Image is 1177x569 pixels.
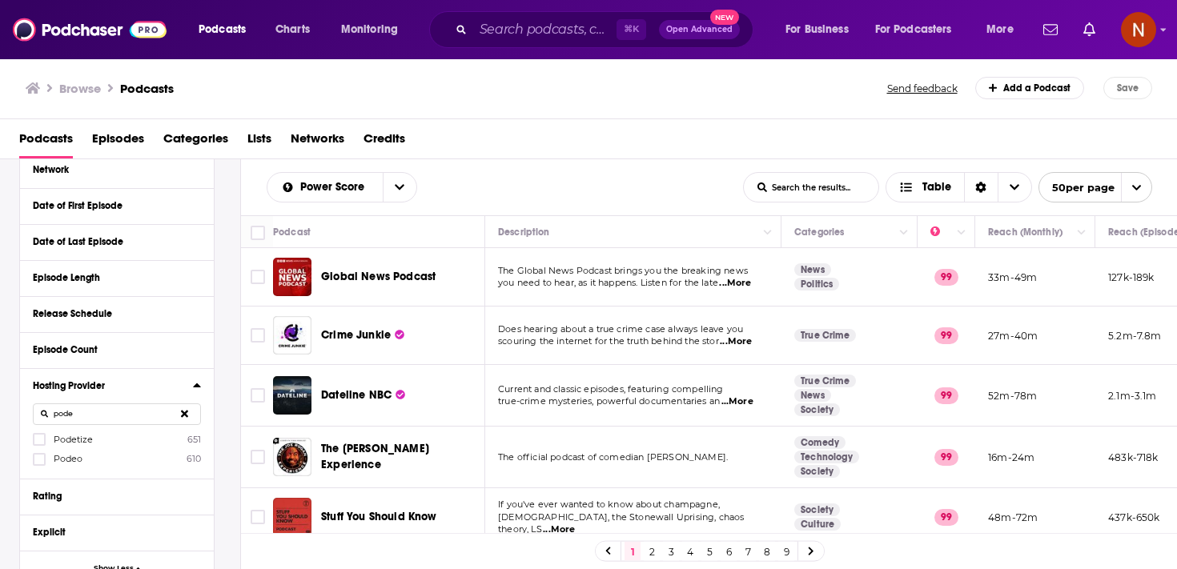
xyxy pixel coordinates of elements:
[719,277,751,290] span: ...More
[33,272,191,283] div: Episode Length
[666,26,733,34] span: Open Advanced
[267,182,383,193] button: open menu
[498,511,744,535] span: [DEMOGRAPHIC_DATA], the Stonewall Uprising, chaos theory, LS
[13,14,167,45] img: Podchaser - Follow, Share and Rate Podcasts
[33,231,201,251] button: Date of Last Episode
[875,18,952,41] span: For Podcasters
[644,542,660,561] a: 2
[758,223,777,242] button: Column Actions
[265,17,319,42] a: Charts
[33,491,191,502] div: Rating
[701,542,717,561] a: 5
[1108,451,1159,464] p: 483k-718k
[1103,77,1152,99] button: Save
[330,17,419,42] button: open menu
[794,389,831,402] a: News
[794,222,844,242] div: Categories
[975,17,1034,42] button: open menu
[120,81,174,96] h1: Podcasts
[1072,223,1091,242] button: Column Actions
[383,173,416,202] button: open menu
[33,527,191,538] div: Explicit
[251,388,265,403] span: Toggle select row
[988,270,1037,284] p: 33m-49m
[444,11,769,48] div: Search podcasts, credits, & more...
[187,453,201,464] span: 610
[33,159,201,179] button: Network
[886,172,1032,202] h2: Choose View
[1121,12,1156,47] span: Logged in as AdelNBM
[321,510,437,523] span: Stuff You Should Know
[794,436,846,449] a: Comedy
[273,376,311,415] img: Dateline NBC
[33,267,201,287] button: Episode Length
[922,182,951,193] span: Table
[321,269,436,285] a: Global News Podcast
[321,270,436,283] span: Global News Podcast
[1108,389,1157,403] p: 2.1m-3.1m
[321,442,429,471] span: The [PERSON_NAME] Experience
[794,451,859,463] a: Technology
[498,323,743,335] span: Does hearing about a true crime case always leave you
[92,126,144,158] span: Episodes
[247,126,271,158] a: Lists
[275,18,310,41] span: Charts
[625,542,641,561] a: 1
[33,339,201,359] button: Episode Count
[33,522,201,542] button: Explicit
[33,403,201,425] input: Search Hosting Provider...
[33,164,191,175] div: Network
[163,126,228,158] a: Categories
[778,542,794,561] a: 9
[964,173,998,202] div: Sort Direction
[341,18,398,41] span: Monitoring
[321,509,437,525] a: Stuff You Should Know
[988,329,1038,343] p: 27m-40m
[273,258,311,296] img: Global News Podcast
[33,375,193,395] button: Hosting Provider
[33,344,191,355] div: Episode Count
[33,308,191,319] div: Release Schedule
[1037,16,1064,43] a: Show notifications dropdown
[794,329,856,342] a: True Crime
[59,81,101,96] h3: Browse
[988,451,1034,464] p: 16m-24m
[273,438,311,476] img: The Joe Rogan Experience
[273,222,311,242] div: Podcast
[251,510,265,524] span: Toggle select row
[364,126,405,158] a: Credits
[934,509,958,525] p: 99
[187,17,267,42] button: open menu
[498,499,720,510] span: If you've ever wanted to know about champagne,
[682,542,698,561] a: 4
[199,18,246,41] span: Podcasts
[498,335,719,347] span: scouring the internet for the truth behind the stor
[267,172,417,202] h2: Choose List sort
[617,19,646,40] span: ⌘ K
[720,335,752,348] span: ...More
[759,542,775,561] a: 8
[321,328,391,342] span: Crime Junkie
[710,10,739,25] span: New
[865,17,975,42] button: open menu
[33,200,191,211] div: Date of First Episode
[1039,175,1115,200] span: 50 per page
[300,182,370,193] span: Power Score
[273,316,311,355] img: Crime Junkie
[794,278,839,291] a: Politics
[721,542,737,561] a: 6
[33,303,201,323] button: Release Schedule
[33,380,183,391] div: Hosting Provider
[291,126,344,158] a: Networks
[273,498,311,536] img: Stuff You Should Know
[543,523,575,536] span: ...More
